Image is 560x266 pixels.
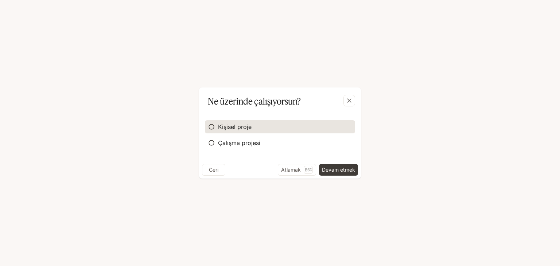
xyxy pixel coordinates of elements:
[209,167,218,173] font: Geri
[278,164,316,176] button: AtlamakEsc
[218,139,260,146] font: Çalışma projesi
[322,167,355,173] font: Devam etmek
[208,96,301,107] font: Ne üzerinde çalışıyorsun?
[319,164,358,176] button: Devam etmek
[281,167,301,173] font: Atlamak
[202,164,225,176] button: Geri
[218,123,252,130] font: Kişisel proje
[305,167,312,172] font: Esc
